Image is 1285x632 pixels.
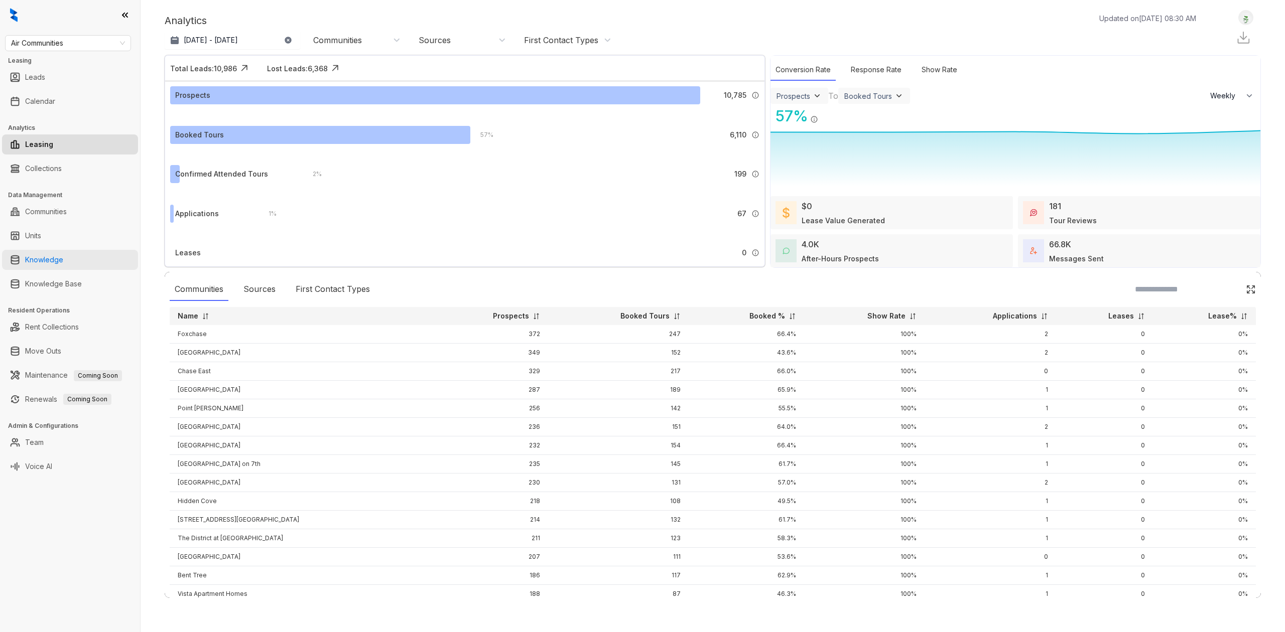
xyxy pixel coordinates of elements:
td: 43.6% [689,344,804,362]
div: 181 [1049,200,1061,212]
div: $0 [802,200,812,212]
a: Knowledge Base [25,274,82,294]
td: 2 [925,418,1056,436]
td: 2 [925,344,1056,362]
li: Voice AI [2,456,138,477]
img: Info [751,249,759,257]
img: Info [751,131,759,139]
td: [GEOGRAPHIC_DATA] [170,418,432,436]
td: 46.3% [689,585,804,603]
td: 61.7% [689,511,804,529]
td: Hidden Cove [170,492,432,511]
td: 247 [548,325,689,344]
img: AfterHoursConversations [783,247,790,255]
td: 58.3% [689,529,804,548]
td: 2 [925,473,1056,492]
div: Confirmed Attended Tours [175,169,268,180]
div: Prospects [777,92,810,100]
a: Knowledge [25,250,63,270]
img: sorting [1137,312,1145,320]
td: 62.9% [689,566,804,585]
span: 199 [734,169,746,180]
td: 217 [548,362,689,381]
img: sorting [909,312,917,320]
div: Sources [238,278,281,301]
span: Air Communities [11,36,125,51]
td: 100% [804,344,925,362]
td: Vista Apartment Homes [170,585,432,603]
td: 0 [1056,473,1153,492]
td: 100% [804,529,925,548]
div: Conversion Rate [770,59,836,81]
td: 0 [925,362,1056,381]
td: 0% [1153,566,1256,585]
span: Weekly [1210,91,1241,101]
td: 131 [548,473,689,492]
td: 0% [1153,418,1256,436]
p: Booked % [749,311,785,321]
p: Show Rate [867,311,906,321]
td: 207 [432,548,548,566]
td: 186 [432,566,548,585]
p: Updated on [DATE] 08:30 AM [1099,13,1196,24]
h3: Admin & Configurations [8,421,140,430]
img: Info [751,91,759,99]
a: Units [25,226,41,246]
td: 0 [1056,325,1153,344]
td: 372 [432,325,548,344]
li: Move Outs [2,341,138,361]
li: Leads [2,67,138,87]
div: First Contact Types [291,278,375,301]
span: Coming Soon [63,394,111,405]
td: 1 [925,566,1056,585]
td: 211 [432,529,548,548]
td: 0 [1056,344,1153,362]
div: Leases [175,247,201,258]
span: 10,785 [724,90,746,101]
h3: Leasing [8,56,140,65]
div: Booked Tours [175,129,224,140]
td: 142 [548,399,689,418]
td: 1 [925,455,1056,473]
p: Prospects [493,311,529,321]
span: 0 [742,247,746,258]
td: 232 [432,436,548,455]
td: 0 [1056,399,1153,418]
div: Communities [313,35,362,46]
td: [GEOGRAPHIC_DATA] [170,344,432,362]
img: ViewFilterArrow [894,91,904,101]
td: 0 [1056,585,1153,603]
td: 329 [432,362,548,381]
button: [DATE] - [DATE] [165,31,300,49]
div: After-Hours Prospects [802,253,879,264]
p: Leases [1108,311,1134,321]
td: 87 [548,585,689,603]
img: sorting [673,312,681,320]
li: Collections [2,159,138,179]
li: Communities [2,202,138,222]
td: 100% [804,381,925,399]
td: [STREET_ADDRESS][GEOGRAPHIC_DATA] [170,511,432,529]
td: 100% [804,511,925,529]
img: Click Icon [1246,284,1256,294]
li: Units [2,226,138,246]
h3: Resident Operations [8,306,140,315]
td: 1 [925,585,1056,603]
a: Collections [25,159,62,179]
td: Bent Tree [170,566,432,585]
td: 0% [1153,344,1256,362]
td: Foxchase [170,325,432,344]
div: Lease Value Generated [802,215,885,226]
li: Renewals [2,389,138,409]
td: 0% [1153,455,1256,473]
td: 1 [925,399,1056,418]
img: Click Icon [328,61,343,76]
a: Team [25,432,44,452]
td: 0% [1153,492,1256,511]
img: Info [751,170,759,178]
td: 61.7% [689,455,804,473]
td: 0 [1056,529,1153,548]
td: 100% [804,436,925,455]
div: Lost Leads: 6,368 [267,63,328,74]
li: Team [2,432,138,452]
